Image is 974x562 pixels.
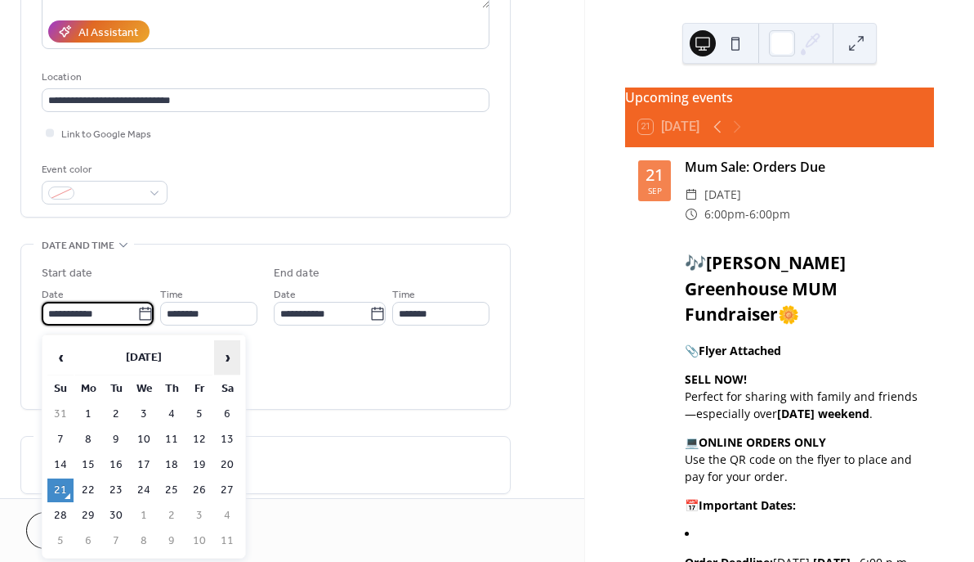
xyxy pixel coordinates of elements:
span: 6:00pm [749,205,790,224]
strong: [PERSON_NAME] Greenhouse MUM Fundraiser [685,251,846,326]
th: Tu [103,377,129,401]
td: 27 [214,479,240,502]
th: Su [47,377,74,401]
td: 4 [159,402,185,426]
td: 10 [186,529,212,553]
strong: [DATE] weekend [777,406,869,421]
td: 1 [131,504,157,528]
td: 11 [214,529,240,553]
td: 10 [131,428,157,452]
button: AI Assistant [48,20,150,43]
td: 28 [47,504,74,528]
div: Mum Sale: Orders Due [685,157,921,177]
td: 8 [131,529,157,553]
span: › [215,341,239,374]
td: 5 [186,402,212,426]
td: 14 [47,453,74,477]
td: 12 [186,428,212,452]
span: Time [160,286,183,303]
td: 6 [75,529,101,553]
td: 30 [103,504,129,528]
td: 9 [103,428,129,452]
td: 3 [131,402,157,426]
div: End date [274,265,319,282]
td: 21 [47,479,74,502]
p: Perfect for sharing with family and friends—especially over . [685,371,921,422]
p: 📎 [685,342,921,359]
strong: Important Dates: [699,497,796,513]
td: 1 [75,402,101,426]
td: 3 [186,504,212,528]
td: 20 [214,453,240,477]
div: Upcoming events [625,88,934,107]
td: 5 [47,529,74,553]
div: ​ [685,205,698,224]
th: Th [159,377,185,401]
td: 26 [186,479,212,502]
div: Event color [42,161,164,178]
td: 2 [159,504,185,528]
th: Mo [75,377,101,401]
td: 25 [159,479,185,502]
button: Cancel [26,512,127,549]
td: 9 [159,529,185,553]
th: Fr [186,377,212,401]
div: Sep [648,187,662,195]
td: 15 [75,453,101,477]
td: 4 [214,504,240,528]
span: - [745,205,749,224]
td: 7 [47,428,74,452]
h2: 🎶 🌼 [685,250,921,328]
th: We [131,377,157,401]
td: 29 [75,504,101,528]
td: 11 [159,428,185,452]
td: 16 [103,453,129,477]
span: ‹ [48,341,73,374]
span: Date and time [42,237,114,254]
strong: SELL NOW! [685,371,747,387]
p: 📅 [685,497,921,514]
td: 23 [103,479,129,502]
th: Sa [214,377,240,401]
td: 13 [214,428,240,452]
span: 6:00pm [704,205,745,224]
div: ​ [685,185,698,205]
td: 8 [75,428,101,452]
td: 2 [103,402,129,426]
td: 18 [159,453,185,477]
td: 31 [47,402,74,426]
div: Location [42,69,486,86]
strong: ONLINE ORDERS ONLY [699,434,826,450]
strong: Flyer Attached [699,343,781,358]
span: Link to Google Maps [61,126,151,143]
td: 24 [131,479,157,502]
th: [DATE] [75,340,212,375]
span: Time [392,286,415,303]
td: 6 [214,402,240,426]
span: Date [274,286,296,303]
p: 💻 Use the QR code on the flyer to place and pay for your order. [685,434,921,485]
span: [DATE] [704,185,741,205]
div: Start date [42,265,92,282]
td: 7 [103,529,129,553]
span: Date [42,286,64,303]
div: 21 [646,167,663,183]
td: 22 [75,479,101,502]
td: 17 [131,453,157,477]
div: AI Assistant [78,25,138,42]
td: 19 [186,453,212,477]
